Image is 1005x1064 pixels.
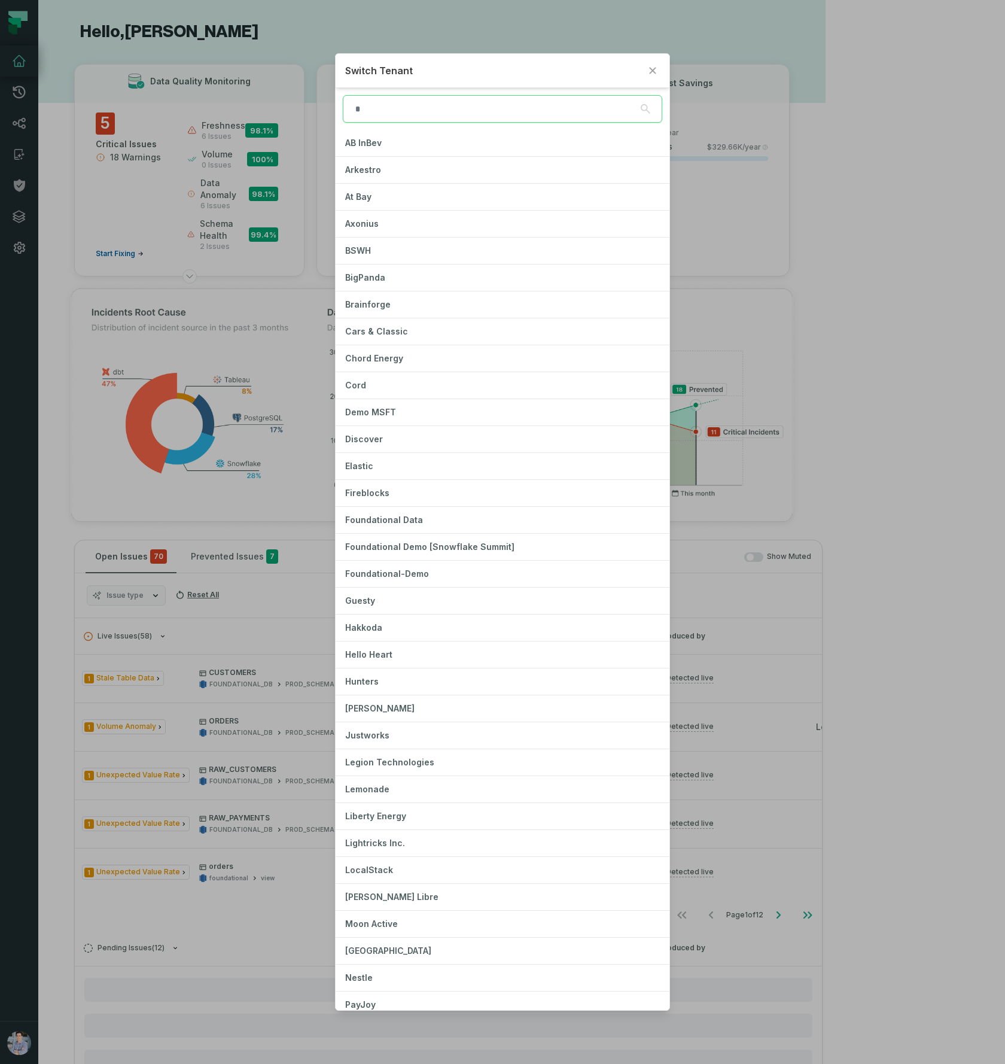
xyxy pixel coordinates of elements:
button: Elastic [336,453,669,479]
button: PayJoy [336,992,669,1018]
button: Hello Heart [336,642,669,668]
span: LocalStack [345,865,393,875]
span: Lemonade [345,784,389,794]
button: BigPanda [336,265,669,291]
span: [PERSON_NAME] Libre [345,892,438,902]
button: [GEOGRAPHIC_DATA] [336,938,669,964]
button: Foundational Data [336,507,669,533]
button: Close [645,63,660,78]
span: BigPanda [345,272,385,282]
button: Justworks [336,722,669,749]
button: Cars & Classic [336,318,669,345]
button: Legion Technologies [336,749,669,776]
button: [PERSON_NAME] [336,695,669,722]
button: AB InBev [336,130,669,156]
button: Hakkoda [336,615,669,641]
span: Elastic [345,461,373,471]
span: At Bay [345,191,371,202]
span: Foundational Data [345,515,423,525]
span: Legion Technologies [345,757,434,767]
span: Lightricks Inc. [345,838,405,848]
button: Foundational-Demo [336,561,669,587]
span: BSWH [345,245,371,256]
span: Nestle [345,972,373,983]
button: Moon Active [336,911,669,937]
span: Chord Energy [345,353,403,363]
span: Hakkoda [345,622,382,633]
button: Brainforge [336,291,669,318]
button: Discover [336,426,669,452]
button: Chord Energy [336,345,669,372]
span: Justworks [345,730,389,740]
button: Arkestro [336,157,669,183]
h2: Switch Tenant [345,63,641,78]
span: Discover [345,434,383,444]
button: Axonius [336,211,669,237]
span: Liberty Energy [345,811,406,821]
span: AB InBev [345,138,382,148]
button: Demo MSFT [336,399,669,425]
button: LocalStack [336,857,669,883]
span: Fireblocks [345,488,389,498]
button: Nestle [336,965,669,991]
button: Guesty [336,588,669,614]
button: Foundational Demo [Snowflake Summit] [336,534,669,560]
span: Axonius [345,218,379,229]
span: Cord [345,380,366,390]
button: Fireblocks [336,480,669,506]
button: BSWH [336,238,669,264]
span: Hello Heart [345,649,392,659]
span: Cars & Classic [345,326,408,336]
button: [PERSON_NAME] Libre [336,884,669,910]
span: Foundational-Demo [345,569,429,579]
span: Hunters [345,676,379,686]
button: Lemonade [336,776,669,802]
button: Lightricks Inc. [336,830,669,856]
span: Demo MSFT [345,407,396,417]
span: Guesty [345,595,375,606]
span: Moon Active [345,919,398,929]
button: Cord [336,372,669,399]
button: Liberty Energy [336,803,669,829]
span: Foundational Demo [Snowflake Summit] [345,542,514,552]
span: [GEOGRAPHIC_DATA] [345,946,431,956]
span: [PERSON_NAME] [345,703,415,713]
span: Brainforge [345,299,391,309]
button: Hunters [336,668,669,695]
span: Arkestro [345,165,381,175]
button: At Bay [336,184,669,210]
span: PayJoy [345,999,376,1010]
